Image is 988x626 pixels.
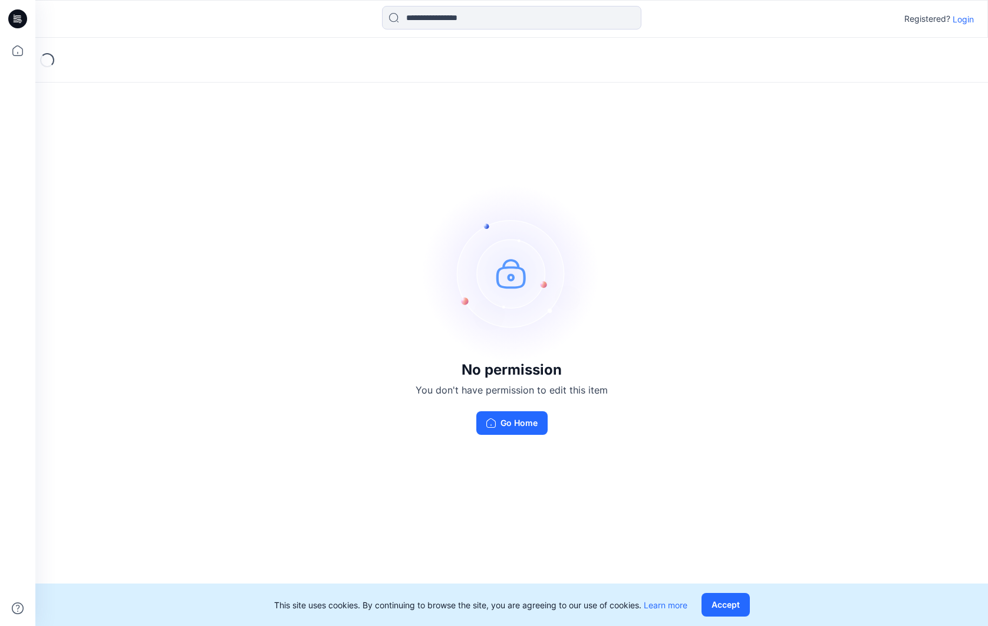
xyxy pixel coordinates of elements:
[644,600,687,610] a: Learn more
[476,411,548,435] button: Go Home
[423,185,600,362] img: no-perm.svg
[274,599,687,611] p: This site uses cookies. By continuing to browse the site, you are agreeing to our use of cookies.
[416,362,608,378] h3: No permission
[702,593,750,617] button: Accept
[416,383,608,397] p: You don't have permission to edit this item
[904,12,950,26] p: Registered?
[953,13,974,25] p: Login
